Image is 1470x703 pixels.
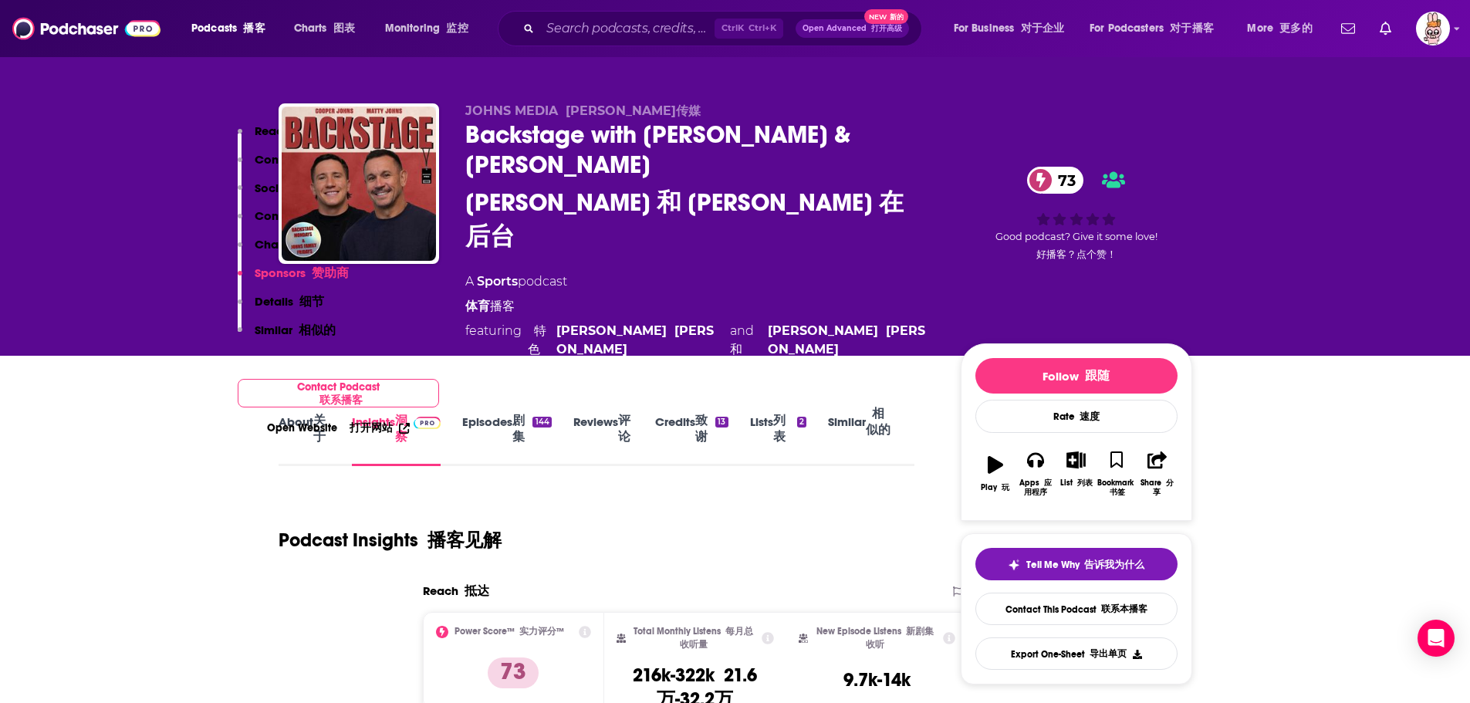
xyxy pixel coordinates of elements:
font: 剧集 [512,413,525,444]
font: 抵达 [465,583,489,598]
a: Lists 列表2 [750,398,807,466]
font: 玩 [1002,482,1009,492]
button: open menu [181,16,285,41]
button: Export One-Sheet 导出单页 [975,637,1178,670]
font: 播客 [465,299,515,313]
img: Podchaser - Follow, Share and Rate Podcasts [12,14,161,43]
button: Share 分享 [1137,441,1177,506]
button: List 列表 [1056,441,1096,497]
span: 73 [1043,167,1083,194]
span: New [864,9,909,24]
a: Sports [477,274,518,289]
span: For Podcasters [1090,18,1214,39]
span: For Business [954,18,1065,39]
div: 73Good podcast? Give it some love!好播客？点个赞！ [961,103,1192,331]
button: open menu [374,16,488,41]
a: Charts 图表 [284,16,365,41]
p: 73 [488,657,539,688]
a: Episodes 剧集144 [462,398,551,466]
span: Ctrl K [715,19,783,39]
button: Bookmark 书签 [1097,441,1137,506]
div: Rate 速度 [975,400,1178,433]
button: Follow 跟随 [975,358,1178,394]
font: 列表 [773,413,786,444]
div: Bookmark [1097,478,1136,497]
font: 分享 [1153,478,1174,497]
font: 评论 [618,413,630,444]
a: 体育 [465,299,490,313]
h2: Total Monthly Listens [632,625,755,651]
span: More [1247,18,1312,39]
a: Matthew Johns [556,322,725,359]
span: JOHNS MEDIA [465,103,701,118]
font: 监控 [446,22,468,35]
div: 13 [715,417,728,428]
button: Contact Podcast 联系播客 [238,379,439,407]
font: 导出单页 [1090,648,1127,659]
font: 好播客？点个赞！ [1036,248,1117,260]
font: 图表 [333,22,355,35]
font: 对于企业 [1021,22,1065,35]
font: 书签 [1110,487,1125,497]
font: 联系播客 [319,394,363,407]
a: Contact This Podcast 联系本播客 [975,593,1178,625]
font: 联系本播客 [1101,603,1147,614]
font: 实力评分™ [519,626,564,637]
a: 73 [1027,167,1083,194]
img: Backstage with Cooper & Matty Johns [282,106,436,261]
span: Charts [294,18,355,39]
font: 跟随 [1085,368,1110,383]
h3: 9.7k-14k [843,668,911,691]
input: Search podcasts, credits, & more... [540,16,715,41]
button: tell me why sparkleTell Me Why 告诉我为什么 [975,548,1178,580]
div: Search podcasts, credits, & more... [513,11,938,46]
div: 144 [532,417,551,428]
button: Play 玩 [975,441,1015,506]
a: Similar 相似的 [828,398,893,466]
a: Open Website 打开网站 [267,421,410,435]
font: 打开网站 [350,421,393,434]
img: User Profile [1416,12,1450,46]
font: 告诉我为什么 [1084,559,1144,571]
font: 播客见解 [427,529,502,552]
font: 新的 [890,12,904,21]
font: Ctrl+K [749,22,776,33]
a: [PERSON_NAME] [PERSON_NAME] [768,322,936,359]
div: Apps [1016,478,1055,497]
button: open menu [943,16,1084,41]
div: Open Intercom Messenger [1418,620,1455,657]
img: tell me why sparkle [1008,559,1020,571]
a: Show notifications dropdown [1374,15,1397,42]
span: Tell Me Why [1026,558,1144,572]
button: Apps 应用程序 [1015,441,1056,506]
font: 致谢 [695,413,708,444]
span: Logged in as Nouel [1416,12,1450,46]
font: 和 [730,342,742,357]
button: Open Advanced 打开高级New 新的 [796,19,909,38]
div: List [1060,478,1093,488]
font: 列表 [1077,478,1093,488]
h2: New Episode Listens [814,625,938,651]
a: Show notifications dropdown [1335,15,1361,42]
span: Good podcast? Give it some love! [995,231,1157,260]
font: 速度 [1080,411,1100,423]
div: A podcast [465,272,936,359]
font: 播客 [243,22,265,35]
font: 应用程序 [1024,478,1052,497]
font: [PERSON_NAME]传媒 [566,103,701,118]
h2: Reach [423,583,489,600]
font: 相似的 [866,406,890,437]
font: 打开高级 [871,24,902,32]
button: open menu [1080,16,1236,41]
span: featuring [465,322,936,359]
div: 2 [797,417,806,428]
h1: Podcast Insights [279,528,502,553]
div: Share [1137,478,1176,497]
span: Podcasts [191,18,265,39]
font: 更多的 [1279,22,1312,35]
a: Reviews 评论 [573,398,634,466]
button: open menu [1236,16,1332,41]
span: Open Advanced [803,25,902,32]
